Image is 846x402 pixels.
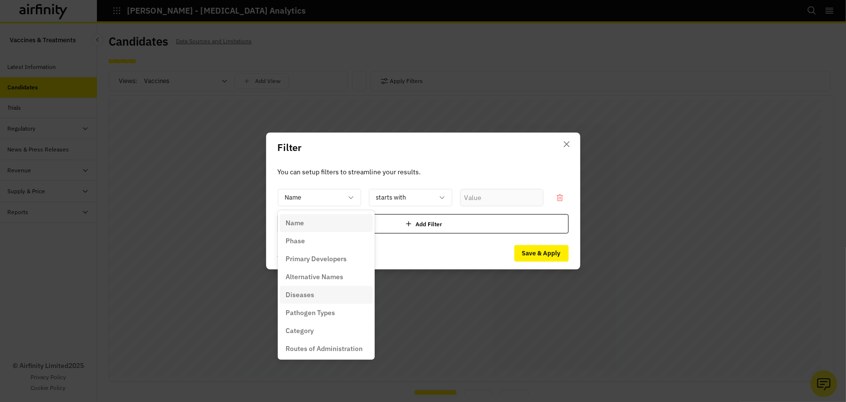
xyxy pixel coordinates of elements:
p: Phase [286,236,305,246]
p: Routes of Administration [286,344,363,354]
header: Filter [266,133,580,163]
p: You can setup filters to streamline your results. [278,167,569,177]
p: Category [286,326,314,336]
p: Name [286,218,304,228]
button: Close [559,136,575,152]
button: Save & Apply [514,245,569,262]
div: Add Filter [278,214,569,234]
input: Value [460,189,543,206]
p: Diseases [286,290,314,300]
p: Pathogen Types [286,308,335,318]
p: Primary Developers [286,254,347,264]
p: Alternative Names [286,272,343,282]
